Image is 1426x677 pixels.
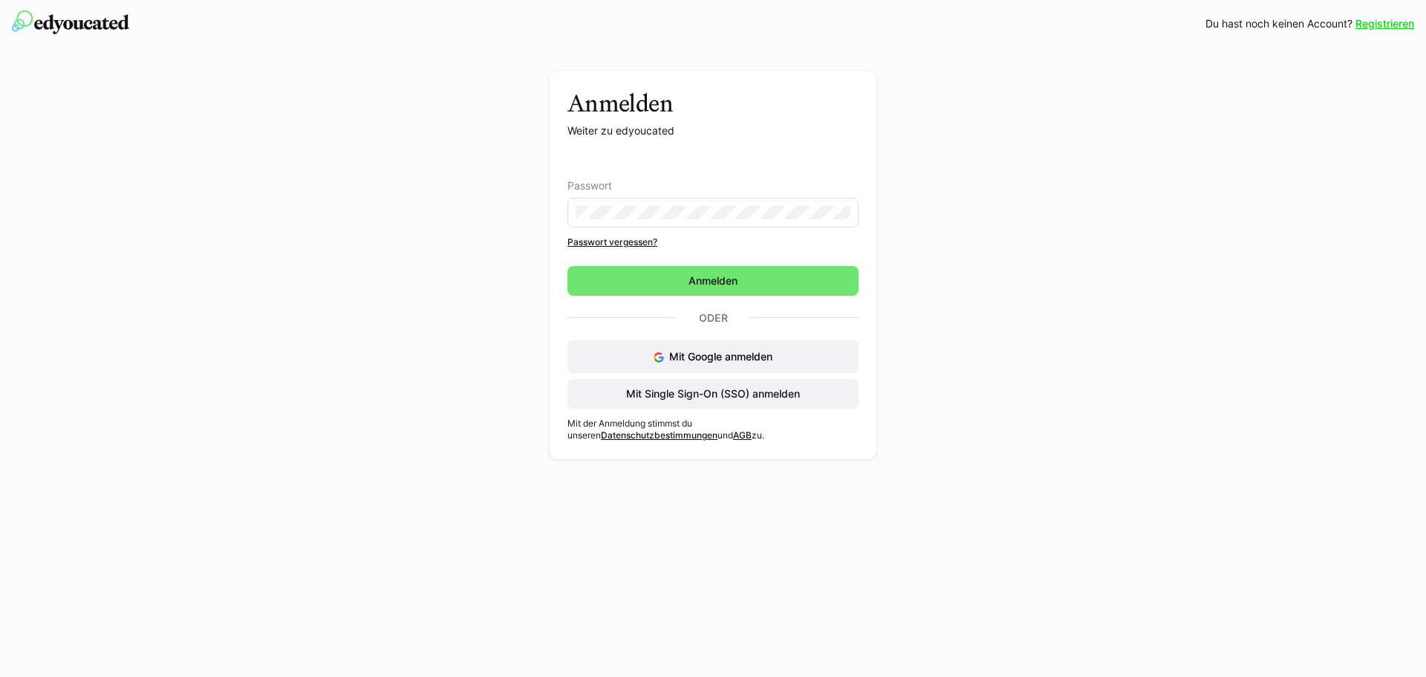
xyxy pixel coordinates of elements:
[686,273,740,288] span: Anmelden
[567,123,859,138] p: Weiter zu edyoucated
[567,180,612,192] span: Passwort
[601,430,717,441] a: Datenschutzbestimmungen
[567,266,859,296] button: Anmelden
[1205,16,1352,31] span: Du hast noch keinen Account?
[567,89,859,117] h3: Anmelden
[677,308,749,328] p: Oder
[669,350,772,363] span: Mit Google anmelden
[567,418,859,441] p: Mit der Anmeldung stimmst du unseren und zu.
[1355,16,1414,31] a: Registrieren
[567,379,859,409] button: Mit Single Sign-On (SSO) anmelden
[733,430,752,441] a: AGB
[624,386,802,401] span: Mit Single Sign-On (SSO) anmelden
[12,10,129,34] img: edyoucated
[567,340,859,373] button: Mit Google anmelden
[567,236,859,248] a: Passwort vergessen?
